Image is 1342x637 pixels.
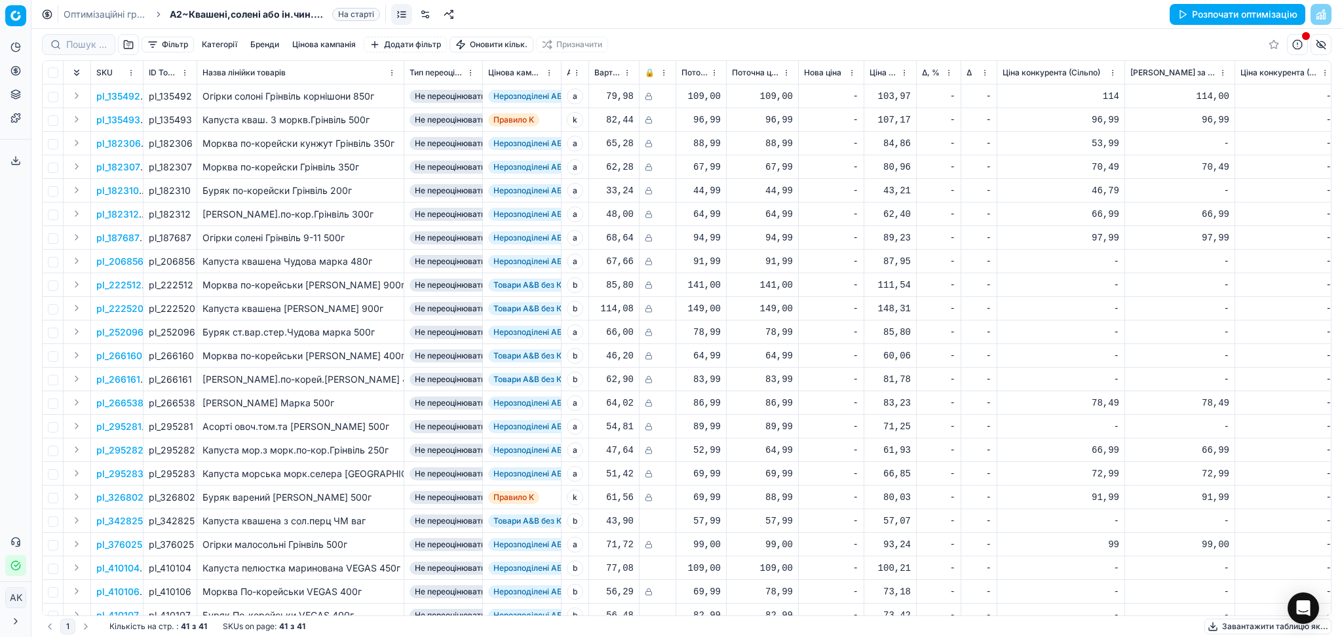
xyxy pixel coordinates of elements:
button: Expand [69,159,85,174]
span: Не переоцінювати [410,349,491,362]
div: - [1003,302,1119,315]
div: 70,49 [1130,161,1229,174]
div: 87,95 [870,255,911,268]
button: Категорії [197,37,242,52]
span: b [567,277,583,293]
span: ID Товарної лінійки [149,68,178,78]
span: AK [6,588,26,608]
div: 44,99 [732,184,793,197]
div: 85,80 [870,326,911,339]
span: Тип переоцінки [410,68,464,78]
div: 149,00 [732,302,793,315]
div: 114 [1003,90,1119,103]
div: pl_266160 [149,349,191,362]
button: Expand [69,489,85,505]
div: 48,00 [594,208,634,221]
button: Expand [69,277,85,292]
span: Не переоцінювати [410,302,491,315]
button: pl_376025 [96,538,142,551]
div: 109,00 [681,90,721,103]
span: Нерозподілені АБ за попитом [488,326,613,339]
div: Капуста квашена [PERSON_NAME] 900г [202,302,398,315]
div: - [1003,326,1119,339]
div: - [1003,349,1119,362]
span: a [567,159,583,175]
button: pl_295281 [96,420,142,433]
button: Expand [69,418,85,434]
span: a [567,324,583,340]
span: b [567,301,583,317]
div: 62,28 [594,161,634,174]
div: - [1240,184,1332,197]
div: - [967,161,991,174]
div: - [1130,349,1229,362]
div: pl_266161 [149,373,191,386]
div: - [967,137,991,150]
div: - [922,255,955,268]
div: 46,20 [594,349,634,362]
span: Не переоцінювати [410,161,491,174]
strong: 41 [199,621,207,632]
button: pl_266161 [96,373,140,386]
div: - [967,184,991,197]
div: - [1240,137,1332,150]
div: 67,99 [732,161,793,174]
div: pl_222512 [149,279,191,292]
button: Expand [69,347,85,363]
div: 114,08 [594,302,634,315]
strong: 41 [279,621,288,632]
button: Expand [69,253,85,269]
button: pl_182312 [96,208,139,221]
div: 70,49 [1003,161,1119,174]
div: 60,06 [870,349,911,362]
div: 67,99 [681,161,721,174]
div: - [1130,137,1229,150]
button: Expand [69,465,85,481]
span: Нерозподілені АБ за попитом [488,255,613,268]
div: - [1240,90,1332,103]
button: pl_266160 [96,349,142,362]
span: Назва лінійки товарів [202,68,286,78]
div: - [967,302,991,315]
div: - [804,373,858,386]
button: Expand [69,560,85,575]
button: pl_295282 [96,444,144,457]
p: pl_410104 [96,562,140,575]
button: Expand [69,607,85,623]
div: 33,24 [594,184,634,197]
div: - [922,279,955,292]
div: - [967,326,991,339]
p: pl_206856 [96,255,144,268]
p: pl_135492 [96,90,140,103]
button: pl_266538 [96,396,144,410]
div: 103,97 [870,90,911,103]
div: 94,99 [732,231,793,244]
span: Не переоцінювати [410,208,491,221]
div: 109,00 [732,90,793,103]
div: 62,40 [870,208,911,221]
div: pl_206856 [149,255,191,268]
span: Не переоцінювати [410,326,491,339]
span: [PERSON_NAME] за 7 днів [1130,68,1216,78]
div: pl_187687 [149,231,191,244]
span: b [567,372,583,387]
div: - [967,113,991,126]
span: Не переоцінювати [410,279,491,292]
a: Оптимізаційні групи [64,8,147,21]
div: 66,99 [1003,208,1119,221]
div: 65,28 [594,137,634,150]
div: - [804,184,858,197]
button: pl_187687 [96,231,140,244]
button: Цінова кампанія [287,37,361,52]
div: 148,31 [870,302,911,315]
button: pl_182310 [96,184,139,197]
button: Expand [69,111,85,127]
p: pl_342825 [96,514,143,528]
div: 80,96 [870,161,911,174]
div: Огірки солоні Грінвіль корнішони 850г [202,90,398,103]
input: Пошук по SKU або назві [66,38,107,51]
div: pl_182310 [149,184,191,197]
span: Не переоцінювати [410,255,491,268]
